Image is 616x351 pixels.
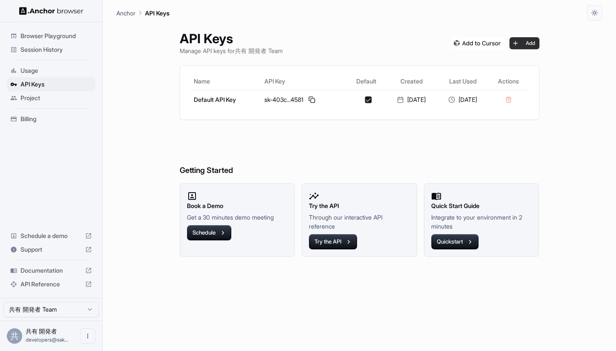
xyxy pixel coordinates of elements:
[264,95,344,105] div: sk-403c...4581
[309,201,410,211] h2: Try the API
[21,80,92,89] span: API Keys
[309,234,357,250] button: Try the API
[441,95,485,104] div: [DATE]
[187,213,288,222] p: Get a 30 minutes demo meeting
[180,46,283,55] p: Manage API keys for 共有 開発者 Team
[7,112,95,126] div: Billing
[190,73,261,90] th: Name
[347,73,386,90] th: Default
[190,90,261,109] td: Default API Key
[21,115,92,123] span: Billing
[309,213,410,231] p: Through our interactive API reference
[21,245,82,254] span: Support
[7,77,95,91] div: API Keys
[7,91,95,105] div: Project
[431,201,532,211] h2: Quick Start Guide
[187,225,231,241] button: Schedule
[116,9,136,18] p: Anchor
[7,64,95,77] div: Usage
[509,37,539,49] button: Add
[7,243,95,256] div: Support
[7,277,95,291] div: API Reference
[21,232,82,240] span: Schedule a demo
[389,95,434,104] div: [DATE]
[7,264,95,277] div: Documentation
[187,201,288,211] h2: Book a Demo
[180,130,539,177] h6: Getting Started
[450,37,504,49] img: Add anchorbrowser MCP server to Cursor
[21,32,92,40] span: Browser Playground
[21,45,92,54] span: Session History
[80,328,95,344] button: Open menu
[145,9,169,18] p: API Keys
[261,73,347,90] th: API Key
[307,95,317,105] button: Copy API key
[116,8,169,18] nav: breadcrumb
[437,73,489,90] th: Last Used
[7,229,95,243] div: Schedule a demo
[26,327,57,335] span: 共有 開発者
[21,266,82,275] span: Documentation
[21,66,92,75] span: Usage
[7,29,95,43] div: Browser Playground
[26,336,68,343] span: developers@sakurakids-sc.jp
[7,43,95,57] div: Session History
[431,213,532,231] p: Integrate to your environment in 2 minutes
[431,234,479,250] button: Quickstart
[180,31,283,46] h1: API Keys
[489,73,529,90] th: Actions
[386,73,437,90] th: Created
[19,7,83,15] img: Anchor Logo
[21,94,92,102] span: Project
[7,328,22,344] div: 共
[21,280,82,289] span: API Reference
